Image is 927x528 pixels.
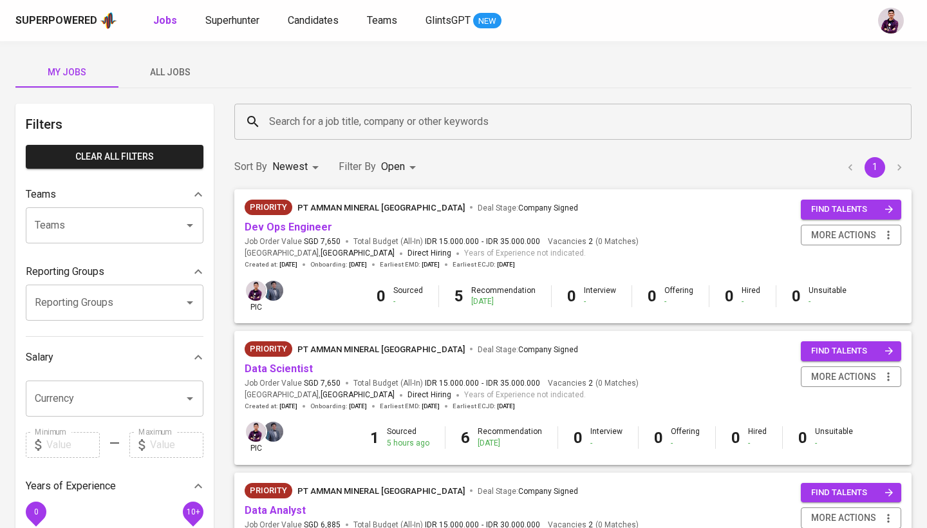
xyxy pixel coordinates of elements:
a: Teams [367,13,400,29]
span: My Jobs [23,64,111,80]
a: Superhunter [205,13,262,29]
img: jhon@glints.com [263,422,283,442]
span: GlintsGPT [426,14,471,26]
img: app logo [100,11,117,30]
div: Interview [584,285,616,307]
span: Created at : [245,260,297,269]
div: - [584,296,616,307]
div: - [809,296,847,307]
button: more actions [801,366,901,388]
span: Vacancies ( 0 Matches ) [548,378,639,389]
p: Filter By [339,159,376,174]
span: 2 [586,378,593,389]
a: Superpoweredapp logo [15,11,117,30]
span: Onboarding : [310,260,367,269]
span: Total Budget (All-In) [353,236,540,247]
span: find talents [811,202,894,217]
b: 0 [725,287,734,305]
div: Hired [742,285,760,307]
div: Teams [26,182,203,207]
span: Priority [245,343,292,355]
span: - [482,378,483,389]
span: [GEOGRAPHIC_DATA] , [245,247,395,260]
img: erwin@glints.com [246,422,266,442]
span: [GEOGRAPHIC_DATA] [321,247,395,260]
img: erwin@glints.com [878,8,904,33]
div: Sourced [387,426,429,448]
div: [DATE] [478,438,542,449]
span: Created at : [245,402,297,411]
span: Job Order Value [245,378,341,389]
span: Candidates [288,14,339,26]
b: 0 [377,287,386,305]
button: find talents [801,341,901,361]
span: [DATE] [279,402,297,411]
p: Sort By [234,159,267,174]
span: Teams [367,14,397,26]
span: Company Signed [518,345,578,354]
div: [DATE] [471,296,536,307]
b: 0 [792,287,801,305]
div: Unsuitable [815,426,853,448]
span: more actions [811,510,876,526]
div: Years of Experience [26,473,203,499]
div: Hired [748,426,767,448]
a: Jobs [153,13,180,29]
span: more actions [811,369,876,385]
span: 0 [33,507,38,516]
b: 6 [461,429,470,447]
span: [DATE] [349,260,367,269]
button: Clear All filters [26,145,203,169]
b: 0 [798,429,807,447]
span: Deal Stage : [478,487,578,496]
div: - [664,296,693,307]
b: 0 [648,287,657,305]
p: Newest [272,159,308,174]
div: New Job received from Demand Team [245,341,292,357]
nav: pagination navigation [838,157,912,178]
div: 5 hours ago [387,438,429,449]
div: Offering [671,426,700,448]
span: 2 [586,236,593,247]
span: [GEOGRAPHIC_DATA] , [245,389,395,402]
span: more actions [811,227,876,243]
div: Recommendation [471,285,536,307]
div: - [590,438,623,449]
button: find talents [801,200,901,220]
div: pic [245,279,267,313]
span: Direct Hiring [407,249,451,258]
span: SGD 7,650 [304,378,341,389]
span: find talents [811,486,894,500]
span: Priority [245,484,292,497]
span: Open [381,160,405,173]
span: Company Signed [518,487,578,496]
span: Priority [245,201,292,214]
span: Clear All filters [36,149,193,165]
span: Direct Hiring [407,390,451,399]
span: Deal Stage : [478,345,578,354]
button: Open [181,216,199,234]
span: Earliest ECJD : [453,260,515,269]
button: find talents [801,483,901,503]
div: Unsuitable [809,285,847,307]
div: Reporting Groups [26,259,203,285]
div: New Job received from Demand Team [245,200,292,215]
b: 0 [567,287,576,305]
span: Years of Experience not indicated. [464,389,586,402]
span: [DATE] [497,402,515,411]
button: Open [181,390,199,408]
div: Recommendation [478,426,542,448]
img: erwin@glints.com [246,281,266,301]
span: Deal Stage : [478,203,578,212]
input: Value [150,432,203,458]
span: Superhunter [205,14,259,26]
div: Offering [664,285,693,307]
span: [DATE] [279,260,297,269]
span: [DATE] [349,402,367,411]
div: Interview [590,426,623,448]
div: pic [245,420,267,454]
span: 10+ [186,507,200,516]
span: Total Budget (All-In) [353,378,540,389]
div: Sourced [393,285,423,307]
span: - [482,236,483,247]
